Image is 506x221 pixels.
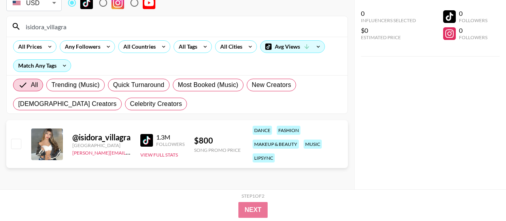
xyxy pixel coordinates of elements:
[238,202,268,218] button: Next
[51,80,100,90] span: Trending (Music)
[277,126,300,135] div: fashion
[140,152,178,158] button: View Full Stats
[31,80,38,90] span: All
[252,80,291,90] span: New Creators
[459,26,487,34] div: 0
[459,17,487,23] div: Followers
[304,140,322,149] div: music
[174,41,199,53] div: All Tags
[113,80,164,90] span: Quick Turnaround
[194,147,241,153] div: Song Promo Price
[361,26,416,34] div: $0
[178,80,238,90] span: Most Booked (Music)
[361,17,416,23] div: Influencers Selected
[361,9,416,17] div: 0
[72,132,131,142] div: @ isidora_villagra
[72,142,131,148] div: [GEOGRAPHIC_DATA]
[140,134,153,147] img: TikTok
[72,148,189,156] a: [PERSON_NAME][EMAIL_ADDRESS][DOMAIN_NAME]
[261,41,325,53] div: Avg Views
[253,153,275,162] div: lipsync
[242,193,264,199] div: Step 1 of 2
[13,41,43,53] div: All Prices
[466,181,497,212] iframe: Drift Widget Chat Controller
[459,9,487,17] div: 0
[459,34,487,40] div: Followers
[13,60,71,72] div: Match Any Tags
[253,140,299,149] div: makeup & beauty
[60,41,102,53] div: Any Followers
[21,20,343,33] input: Search by User Name
[156,133,185,141] div: 1.3M
[361,34,416,40] div: Estimated Price
[253,126,272,135] div: dance
[119,41,157,53] div: All Countries
[130,99,182,109] span: Celebrity Creators
[18,99,117,109] span: [DEMOGRAPHIC_DATA] Creators
[215,41,244,53] div: All Cities
[194,136,241,145] div: $ 800
[156,141,185,147] div: Followers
